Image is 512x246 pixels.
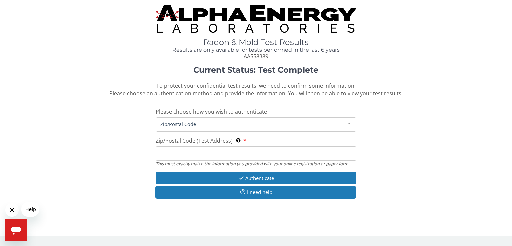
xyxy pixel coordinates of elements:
img: TightCrop.jpg [156,5,356,33]
button: I need help [155,186,356,198]
h4: Results are only available for tests performed in the last 6 years [156,47,356,53]
strong: Current Status: Test Complete [193,65,318,75]
button: Authenticate [156,172,356,184]
iframe: Close message [5,203,19,217]
iframe: Button to launch messaging window [5,219,27,241]
span: Zip/Postal Code (Test Address) [156,137,233,144]
iframe: Message from company [21,202,39,217]
div: This must exactly match the information you provided with your online registration or paper form. [156,161,356,167]
span: To protect your confidential test results, we need to confirm some information. Please choose an ... [109,82,403,97]
h1: Radon & Mold Test Results [156,38,356,47]
span: Please choose how you wish to authenticate [156,108,267,115]
span: AA558389 [244,53,268,60]
span: Zip/Postal Code [159,120,343,128]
